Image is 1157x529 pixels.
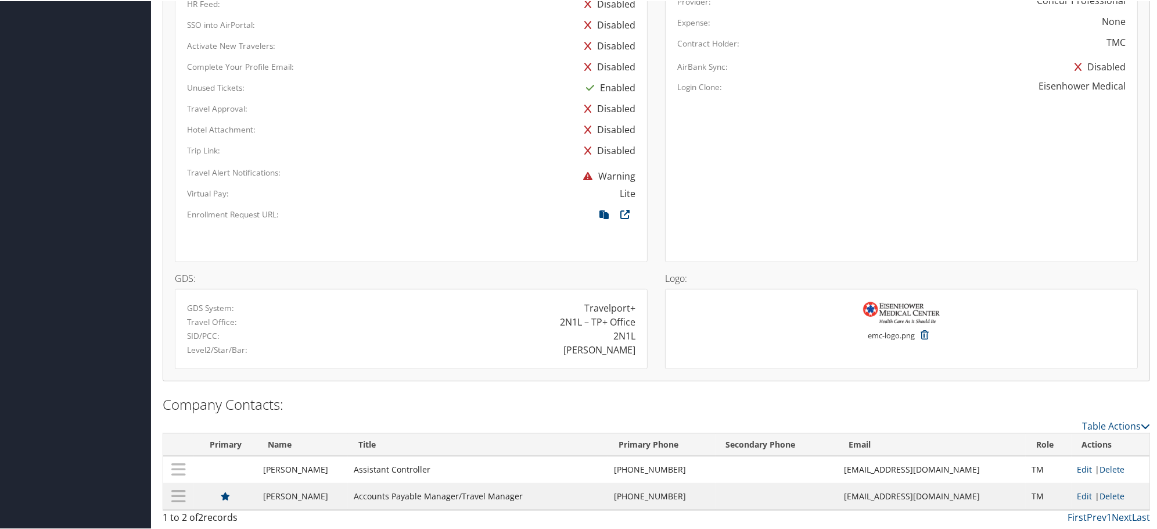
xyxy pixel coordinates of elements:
div: Disabled [1069,55,1126,76]
label: Unused Tickets: [187,81,245,92]
div: [PERSON_NAME] [563,342,635,356]
label: Enrollment Request URL: [187,208,279,219]
h4: GDS: [175,273,648,282]
div: 2N1L – TP+ Office [560,314,635,328]
div: Disabled [578,34,635,55]
td: Assistant Controller [348,455,608,482]
div: TMC [1106,34,1126,48]
label: Contract Holder: [677,37,739,48]
span: 2 [198,510,203,523]
td: | [1072,455,1149,482]
a: Table Actions [1082,419,1150,431]
td: TM [1026,455,1071,482]
div: 2N1L [613,328,635,342]
div: None [1102,13,1126,27]
label: AirBank Sync: [677,60,728,72]
a: Delete [1100,463,1125,474]
label: Activate New Travelers: [187,39,275,51]
td: [EMAIL_ADDRESS][DOMAIN_NAME] [838,455,1026,482]
th: Email [838,433,1026,455]
label: Travel Alert Notifications: [187,166,281,177]
label: Travel Office: [187,315,237,327]
td: [PHONE_NUMBER] [608,455,715,482]
td: TM [1026,482,1071,509]
a: Last [1132,510,1150,523]
td: [PHONE_NUMBER] [608,482,715,509]
label: Expense: [677,16,710,27]
td: Accounts Payable Manager/Travel Manager [348,482,608,509]
div: Disabled [578,118,635,139]
small: emc-logo.png [868,329,915,351]
div: Enabled [580,76,635,97]
th: Primary Phone [608,433,715,455]
div: Disabled [578,139,635,160]
label: Level2/Star/Bar: [187,343,247,355]
h2: Company Contacts: [163,394,1150,413]
a: Edit [1077,489,1093,501]
a: Prev [1087,510,1106,523]
div: Eisenhower Medical [1039,78,1126,92]
div: Disabled [578,55,635,76]
span: Warning [577,169,635,181]
label: Complete Your Profile Email: [187,60,294,72]
label: SID/PCC: [187,329,220,341]
div: Disabled [578,13,635,34]
div: 1 to 2 of records [163,509,397,529]
th: Primary [194,433,257,455]
th: Actions [1072,433,1149,455]
div: Travelport+ [584,300,635,314]
th: Name [257,433,348,455]
div: Lite [620,185,635,199]
td: | [1072,482,1149,509]
td: [PERSON_NAME] [257,482,348,509]
th: Secondary Phone [716,433,839,455]
label: Travel Approval: [187,102,247,113]
a: Next [1112,510,1132,523]
label: Trip Link: [187,144,220,155]
label: GDS System: [187,301,234,313]
label: Virtual Pay: [187,187,229,198]
label: Login Clone: [677,80,722,92]
div: Disabled [578,97,635,118]
a: Edit [1077,463,1093,474]
a: 1 [1106,510,1112,523]
th: Title [348,433,608,455]
a: Delete [1100,489,1125,501]
label: SSO into AirPortal: [187,18,255,30]
td: [PERSON_NAME] [257,455,348,482]
h4: Logo: [665,273,1138,282]
img: emc-logo.png [860,300,944,323]
td: [EMAIL_ADDRESS][DOMAIN_NAME] [838,482,1026,509]
th: Role [1026,433,1071,455]
label: Hotel Attachment: [187,123,256,134]
a: First [1068,510,1087,523]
